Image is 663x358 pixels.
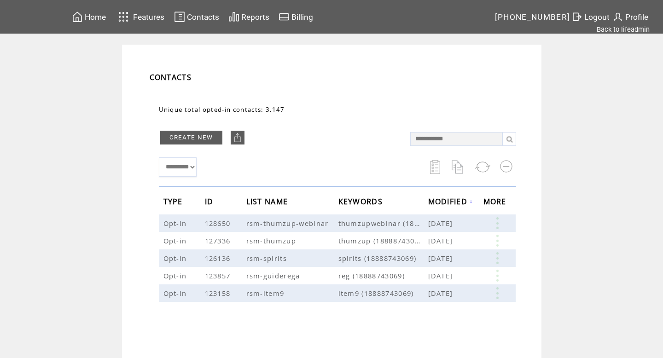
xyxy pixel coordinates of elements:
[428,271,455,280] span: [DATE]
[338,194,385,211] span: KEYWORDS
[338,236,428,245] span: thumzup (18888743069)
[150,72,192,82] span: CONTACTS
[611,10,650,24] a: Profile
[163,254,189,263] span: Opt-in
[291,12,313,22] span: Billing
[163,219,189,228] span: Opt-in
[246,289,287,298] span: rsm-item9
[338,198,385,204] a: KEYWORDS
[625,12,648,22] span: Profile
[571,11,582,23] img: exit.svg
[428,194,470,211] span: MODIFIED
[205,271,233,280] span: 123857
[246,219,331,228] span: rsm-thumzup-webinar
[428,198,473,204] a: MODIFIED↓
[163,198,185,204] a: TYPE
[114,8,166,26] a: Features
[338,254,428,263] span: spirits (18888743069)
[495,12,570,22] span: [PHONE_NUMBER]
[159,105,285,114] span: Unique total opted-in contacts: 3,147
[597,25,650,34] a: Back to lifeadmin
[483,194,509,211] span: MORE
[163,194,185,211] span: TYPE
[233,133,242,142] img: upload.png
[338,219,428,228] span: thumzupwebinar (18888743069)
[246,236,299,245] span: rsm-thumzup
[428,289,455,298] span: [DATE]
[163,236,189,245] span: Opt-in
[338,271,428,280] span: reg (18888743069)
[205,219,233,228] span: 128650
[116,9,132,24] img: features.svg
[174,11,185,23] img: contacts.svg
[205,236,233,245] span: 127336
[163,271,189,280] span: Opt-in
[205,198,216,204] a: ID
[428,236,455,245] span: [DATE]
[227,10,271,24] a: Reports
[428,254,455,263] span: [DATE]
[246,198,291,204] a: LIST NAME
[241,12,269,22] span: Reports
[570,10,611,24] a: Logout
[205,194,216,211] span: ID
[205,254,233,263] span: 126136
[133,12,164,22] span: Features
[246,194,291,211] span: LIST NAME
[187,12,219,22] span: Contacts
[338,289,428,298] span: item9 (18888743069)
[173,10,221,24] a: Contacts
[246,271,302,280] span: rsm-guiderega
[246,254,290,263] span: rsm-spirits
[70,10,107,24] a: Home
[584,12,610,22] span: Logout
[277,10,314,24] a: Billing
[85,12,106,22] span: Home
[160,131,222,144] a: CREATE NEW
[612,11,623,23] img: profile.svg
[72,11,83,23] img: home.svg
[205,289,233,298] span: 123158
[428,219,455,228] span: [DATE]
[163,289,189,298] span: Opt-in
[228,11,239,23] img: chart.svg
[279,11,290,23] img: creidtcard.svg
